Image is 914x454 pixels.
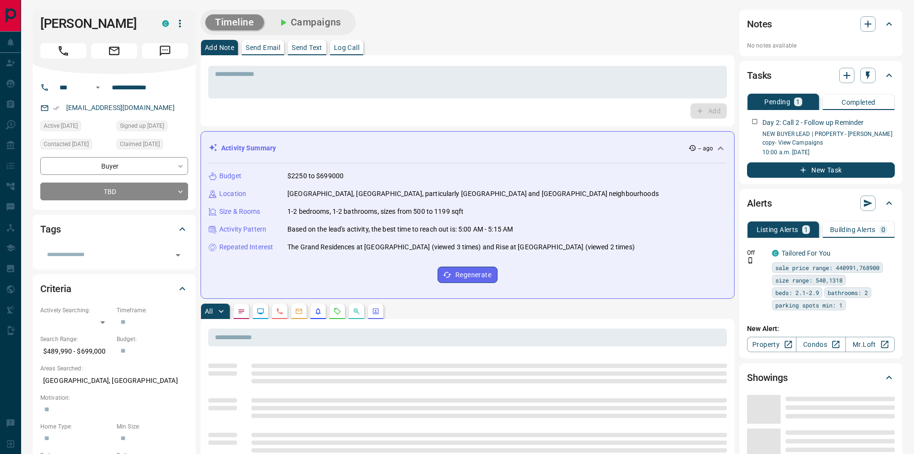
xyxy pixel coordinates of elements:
[845,337,895,352] a: Mr.Loft
[40,306,112,315] p: Actively Searching:
[764,98,790,105] p: Pending
[205,44,234,51] p: Add Note
[120,121,164,131] span: Signed up [DATE]
[209,139,726,157] div: Activity Summary-- ago
[120,139,160,149] span: Claimed [DATE]
[747,68,772,83] h2: Tasks
[796,337,845,352] a: Condos
[40,16,148,31] h1: [PERSON_NAME]
[237,307,245,315] svg: Notes
[287,171,344,181] p: $2250 to $699000
[287,189,659,199] p: [GEOGRAPHIC_DATA], [GEOGRAPHIC_DATA], particularly [GEOGRAPHIC_DATA] and [GEOGRAPHIC_DATA] neighb...
[881,226,885,233] p: 0
[40,422,112,431] p: Home Type:
[40,281,71,296] h2: Criteria
[219,242,273,252] p: Repeated Interest
[40,277,188,300] div: Criteria
[796,98,800,105] p: 1
[276,307,284,315] svg: Calls
[117,422,188,431] p: Min Size:
[353,307,360,315] svg: Opportunities
[747,337,796,352] a: Property
[747,370,788,385] h2: Showings
[117,121,188,134] div: Fri Oct 10 2025
[40,221,60,237] h2: Tags
[747,162,895,178] button: New Task
[162,20,169,27] div: condos.ca
[66,104,175,111] a: [EMAIL_ADDRESS][DOMAIN_NAME]
[142,43,188,59] span: Message
[117,335,188,344] p: Budget:
[219,189,246,199] p: Location
[804,226,808,233] p: 1
[333,307,341,315] svg: Requests
[219,224,266,234] p: Activity Pattern
[219,207,261,217] p: Size & Rooms
[40,393,188,402] p: Motivation:
[40,43,86,59] span: Call
[762,118,864,128] p: Day 2: Call 2 - Follow up Reminder
[747,41,895,50] p: No notes available
[40,364,188,373] p: Areas Searched:
[698,144,713,153] p: -- ago
[830,226,876,233] p: Building Alerts
[92,82,104,93] button: Open
[292,44,322,51] p: Send Text
[828,288,868,297] span: bathrooms: 2
[246,44,280,51] p: Send Email
[782,249,831,257] a: Tailored For You
[53,105,59,111] svg: Email Verified
[747,257,754,264] svg: Push Notification Only
[842,99,876,106] p: Completed
[221,143,276,153] p: Activity Summary
[334,44,359,51] p: Log Call
[171,248,185,262] button: Open
[287,224,513,234] p: Based on the lead's activity, the best time to reach out is: 5:00 AM - 5:15 AM
[40,157,188,175] div: Buyer
[40,344,112,359] p: $489,990 - $699,000
[372,307,380,315] svg: Agent Actions
[40,373,188,389] p: [GEOGRAPHIC_DATA], [GEOGRAPHIC_DATA]
[747,248,766,257] p: Off
[117,306,188,315] p: Timeframe:
[438,267,498,283] button: Regenerate
[219,171,241,181] p: Budget
[91,43,137,59] span: Email
[775,263,879,272] span: sale price range: 440991,768900
[117,139,188,152] div: Fri Oct 10 2025
[257,307,264,315] svg: Lead Browsing Activity
[287,242,635,252] p: The Grand Residences at [GEOGRAPHIC_DATA] (viewed 3 times) and Rise at [GEOGRAPHIC_DATA] (viewed ...
[762,131,892,146] a: NEW BUYER LEAD | PROPERTY - [PERSON_NAME] copy- View Campaigns
[747,192,895,215] div: Alerts
[44,121,78,131] span: Active [DATE]
[772,250,779,257] div: condos.ca
[747,12,895,36] div: Notes
[775,288,819,297] span: beds: 2.1-2.9
[747,64,895,87] div: Tasks
[40,139,112,152] div: Fri Oct 10 2025
[314,307,322,315] svg: Listing Alerts
[268,14,351,30] button: Campaigns
[747,366,895,389] div: Showings
[40,183,188,200] div: TBD
[205,14,264,30] button: Timeline
[295,307,303,315] svg: Emails
[775,300,843,310] span: parking spots min: 1
[40,335,112,344] p: Search Range:
[44,139,89,149] span: Contacted [DATE]
[747,16,772,32] h2: Notes
[40,121,112,134] div: Fri Oct 10 2025
[747,324,895,334] p: New Alert:
[762,148,895,157] p: 10:00 a.m. [DATE]
[205,308,213,315] p: All
[747,196,772,211] h2: Alerts
[757,226,798,233] p: Listing Alerts
[40,218,188,241] div: Tags
[287,207,463,217] p: 1-2 bedrooms, 1-2 bathrooms, sizes from 500 to 1199 sqft
[775,275,843,285] span: size range: 540,1318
